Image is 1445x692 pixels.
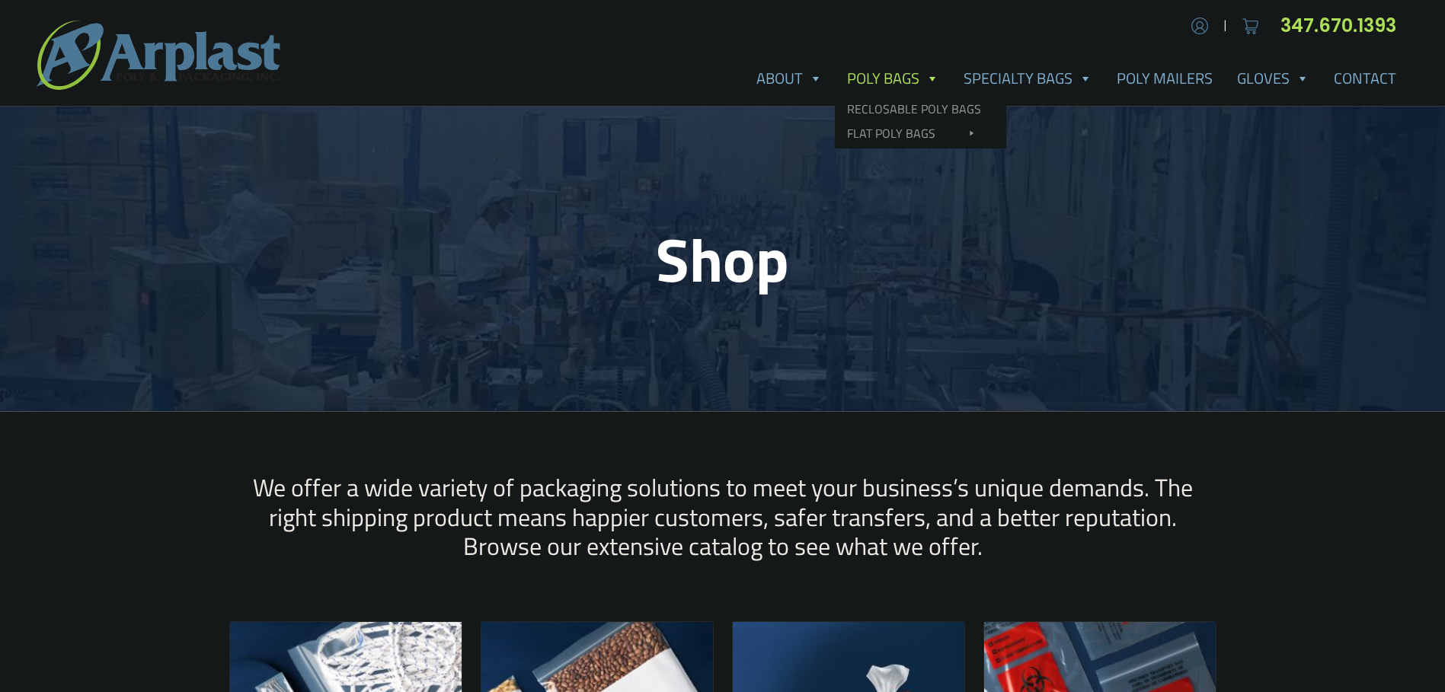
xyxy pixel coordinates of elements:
a: Poly Bags [835,63,951,94]
a: Flat Poly Bags [838,121,1003,145]
a: Reclosable Poly Bags [838,97,1003,121]
h2: We offer a wide variety of packaging solutions to meet your business’s unique demands. The right ... [229,473,1216,560]
a: Contact [1322,63,1408,94]
a: Specialty Bags [951,63,1105,94]
span: | [1223,17,1227,35]
h1: Shop [229,222,1216,295]
a: 347.670.1393 [1280,13,1408,38]
a: About [744,63,835,94]
a: Gloves [1225,63,1322,94]
img: logo [37,21,280,90]
a: Poly Mailers [1105,63,1225,94]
